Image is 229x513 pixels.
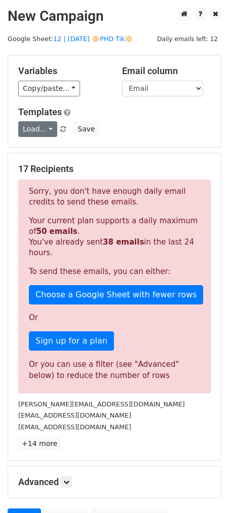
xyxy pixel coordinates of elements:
[154,35,221,43] a: Daily emails left: 12
[29,285,203,304] a: Choose a Google Sheet with fewer rows
[18,412,131,419] small: [EMAIL_ADDRESS][DOMAIN_NAME]
[29,266,200,277] p: To send these emails, you can either:
[29,331,114,351] a: Sign up for a plan
[18,121,57,137] a: Load...
[18,107,62,117] a: Templates
[29,359,200,382] div: Or you can use a filter (see "Advanced" below) to reduce the number of rows
[103,237,144,247] strong: 38 emails
[29,186,200,208] p: Sorry, you don't have enough daily email credits to send these emails.
[122,65,211,77] h5: Email column
[29,216,200,258] p: Your current plan supports a daily maximum of . You've already sent in the last 24 hours.
[18,476,211,488] h5: Advanced
[18,437,61,450] a: +14 more
[18,423,131,431] small: [EMAIL_ADDRESS][DOMAIN_NAME]
[154,33,221,45] span: Daily emails left: 12
[53,35,133,43] a: 12 | [DATE] 🔆PHD Tik🔆
[8,35,133,43] small: Google Sheet:
[178,464,229,513] iframe: Chat Widget
[73,121,99,137] button: Save
[18,81,80,96] a: Copy/paste...
[8,8,221,25] h2: New Campaign
[36,227,77,236] strong: 50 emails
[18,163,211,175] h5: 17 Recipients
[18,65,107,77] h5: Variables
[18,400,185,408] small: [PERSON_NAME][EMAIL_ADDRESS][DOMAIN_NAME]
[29,313,200,323] p: Or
